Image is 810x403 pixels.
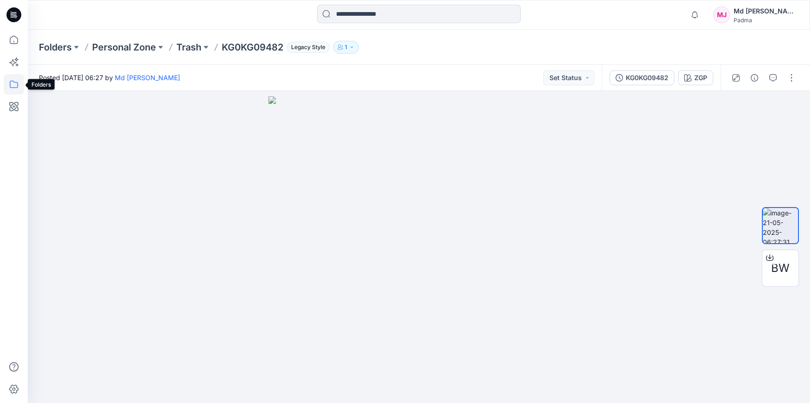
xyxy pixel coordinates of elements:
[694,73,707,83] div: ZGP
[287,42,330,53] span: Legacy Style
[610,70,674,85] button: KG0KG09482
[713,6,730,23] div: MJ
[283,41,330,54] button: Legacy Style
[734,17,798,24] div: Padma
[268,96,569,403] img: eyJhbGciOiJIUzI1NiIsImtpZCI6IjAiLCJzbHQiOiJzZXMiLCJ0eXAiOiJKV1QifQ.eyJkYXRhIjp7InR5cGUiOiJzdG9yYW...
[345,42,347,52] p: 1
[626,73,668,83] div: KG0KG09482
[734,6,798,17] div: Md [PERSON_NAME]
[747,70,762,85] button: Details
[39,41,72,54] a: Folders
[333,41,359,54] button: 1
[39,73,180,82] span: Posted [DATE] 06:27 by
[222,41,283,54] p: KG0KG09482
[115,74,180,82] a: Md [PERSON_NAME]
[763,208,798,243] img: image-21-05-2025-06:27:31
[771,260,790,277] span: BW
[92,41,156,54] a: Personal Zone
[176,41,201,54] a: Trash
[678,70,713,85] button: ZGP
